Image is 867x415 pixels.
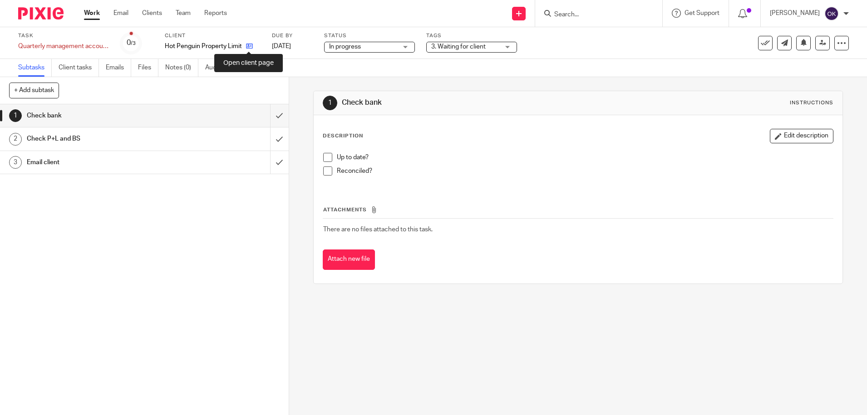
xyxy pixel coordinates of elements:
[204,9,227,18] a: Reports
[176,9,191,18] a: Team
[323,207,367,212] span: Attachments
[431,44,486,50] span: 3. Waiting for client
[18,59,52,77] a: Subtasks
[9,83,59,98] button: + Add subtask
[790,99,833,107] div: Instructions
[165,32,261,39] label: Client
[84,9,100,18] a: Work
[337,166,833,176] p: Reconciled?
[27,156,183,169] h1: Email client
[59,59,99,77] a: Client tasks
[27,132,183,146] h1: Check P+L and BS
[685,10,719,16] span: Get Support
[329,44,361,50] span: In progress
[323,249,375,270] button: Attach new file
[18,42,109,51] div: Quarterly management accounts
[824,6,839,21] img: svg%3E
[142,9,162,18] a: Clients
[27,109,183,122] h1: Check bank
[127,38,136,48] div: 0
[553,11,635,19] input: Search
[205,59,240,77] a: Audit logs
[770,129,833,143] button: Edit description
[337,153,833,162] p: Up to date?
[272,43,291,49] span: [DATE]
[323,226,433,233] span: There are no files attached to this task.
[323,96,337,110] div: 1
[272,32,313,39] label: Due by
[9,156,22,169] div: 3
[18,32,109,39] label: Task
[165,42,241,51] p: Hot Penguin Property Limited
[106,59,131,77] a: Emails
[18,7,64,20] img: Pixie
[9,133,22,146] div: 2
[342,98,597,107] h1: Check bank
[113,9,128,18] a: Email
[131,41,136,46] small: /3
[165,59,198,77] a: Notes (0)
[324,32,415,39] label: Status
[770,9,820,18] p: [PERSON_NAME]
[426,32,517,39] label: Tags
[323,132,363,140] p: Description
[138,59,158,77] a: Files
[9,109,22,122] div: 1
